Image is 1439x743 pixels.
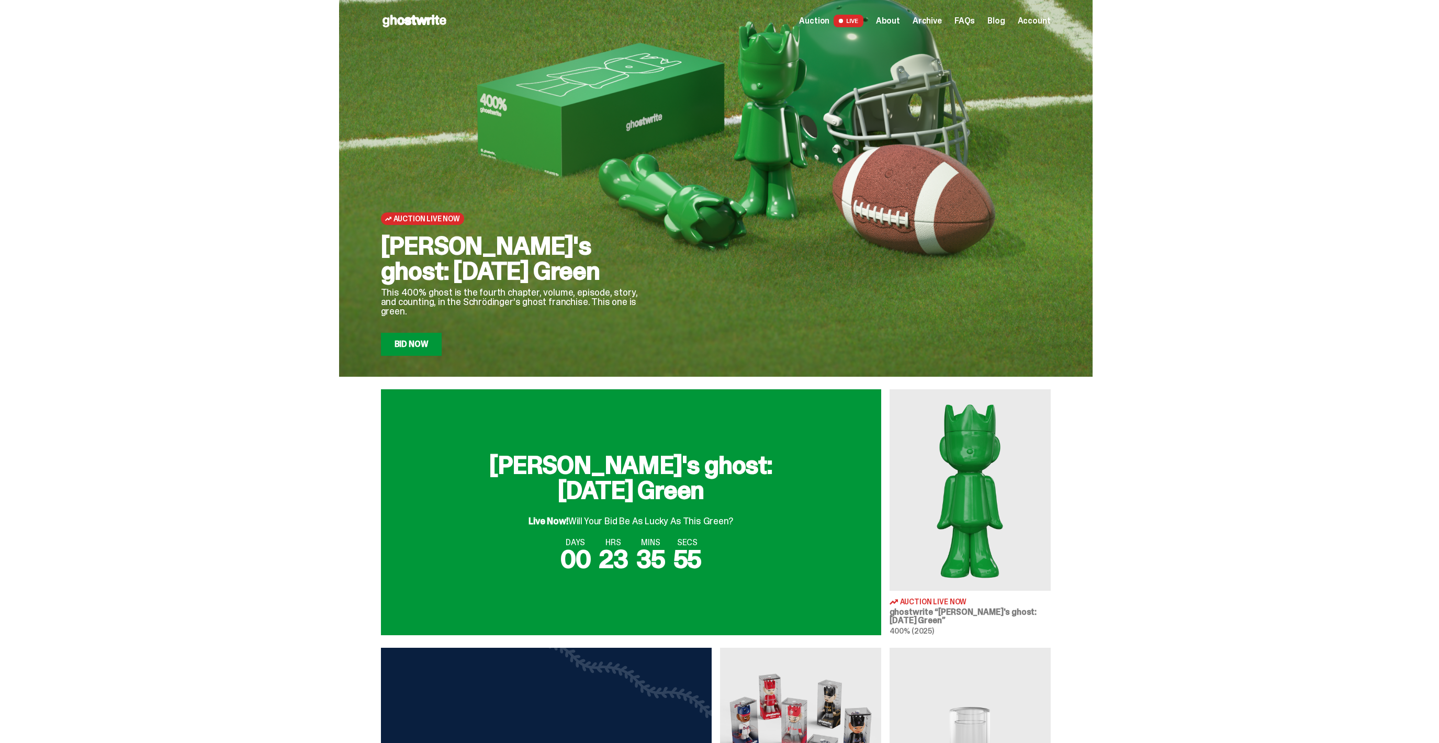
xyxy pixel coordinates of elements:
h3: ghostwrite “[PERSON_NAME]'s ghost: [DATE] Green” [890,608,1051,625]
img: Schrödinger's ghost: Sunday Green [890,389,1051,591]
span: Live Now! [529,515,568,527]
span: 00 [560,543,591,576]
span: 400% (2025) [890,626,934,636]
span: LIVE [834,15,863,27]
h2: [PERSON_NAME]'s ghost: [DATE] Green [381,233,653,284]
span: 35 [636,543,665,576]
a: FAQs [954,17,975,25]
a: Blog [987,17,1005,25]
span: DAYS [560,538,591,547]
p: This 400% ghost is the fourth chapter, volume, episode, story, and counting, in the Schrödinger’s... [381,288,653,316]
span: Auction Live Now [900,598,967,605]
a: Bid Now [381,333,442,356]
a: Account [1018,17,1051,25]
a: Archive [913,17,942,25]
div: Will Your Bid Be As Lucky As This Green? [529,507,733,526]
span: 23 [599,543,628,576]
span: 55 [673,543,702,576]
a: Auction LIVE [799,15,863,27]
span: Auction [799,17,829,25]
span: SECS [673,538,702,547]
a: About [876,17,900,25]
span: MINS [636,538,665,547]
span: Auction Live Now [394,215,460,223]
span: HRS [599,538,628,547]
h2: [PERSON_NAME]'s ghost: [DATE] Green [464,453,799,503]
a: Schrödinger's ghost: Sunday Green Auction Live Now [890,389,1051,635]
